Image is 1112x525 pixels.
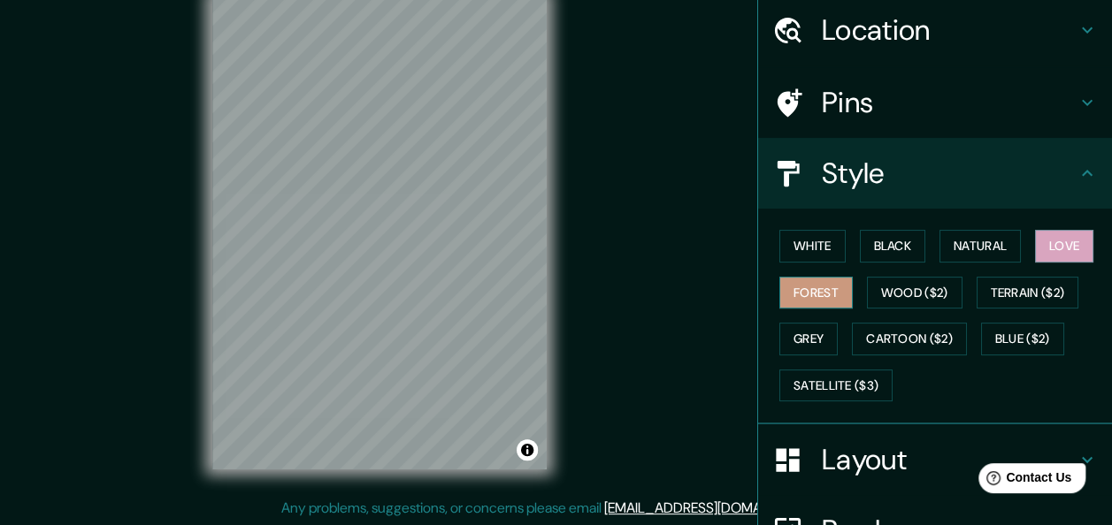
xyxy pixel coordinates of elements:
[779,323,838,355] button: Grey
[852,323,967,355] button: Cartoon ($2)
[758,424,1112,495] div: Layout
[981,323,1064,355] button: Blue ($2)
[779,230,846,262] button: White
[867,277,962,309] button: Wood ($2)
[822,156,1077,191] h4: Style
[860,230,926,262] button: Black
[939,230,1021,262] button: Natural
[822,85,1077,120] h4: Pins
[822,12,1077,48] h4: Location
[779,369,893,402] button: Satellite ($3)
[1035,230,1093,262] button: Love
[822,442,1077,477] h4: Layout
[758,138,1112,209] div: Style
[758,67,1112,138] div: Pins
[281,498,825,519] p: Any problems, suggestions, or concerns please email .
[779,277,853,309] button: Forest
[517,439,538,460] button: Toggle attribution
[977,277,1079,309] button: Terrain ($2)
[955,456,1093,506] iframe: Help widget launcher
[604,498,823,517] a: [EMAIL_ADDRESS][DOMAIN_NAME]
